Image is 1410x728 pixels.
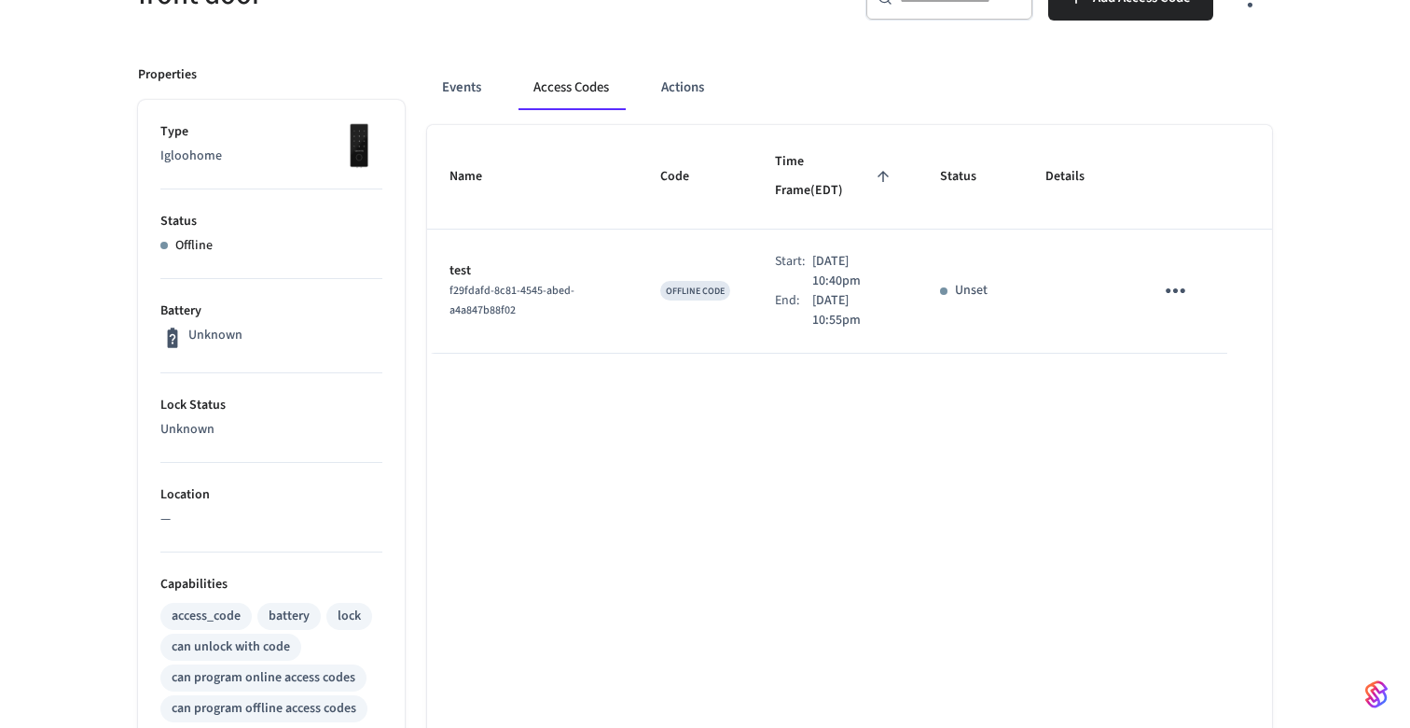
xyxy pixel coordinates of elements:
p: Unknown [188,326,242,345]
p: Igloohome [160,147,382,166]
p: Unset [955,281,988,301]
div: battery [269,607,310,626]
img: igloohome_deadbolt_2e [336,122,382,169]
table: sticky table [427,125,1272,354]
div: can unlock with code [172,637,290,657]
div: access_code [172,607,241,626]
button: Access Codes [518,65,624,110]
div: Start: [775,252,812,291]
p: test [449,261,615,281]
span: f29fdafd-8c81-4545-abed-a4a847b88f02 [449,283,574,318]
span: Status [940,162,1001,191]
span: Name [449,162,506,191]
button: Actions [646,65,719,110]
span: Time Frame(EDT) [775,147,895,206]
p: Offline [175,236,213,256]
p: Properties [138,65,197,85]
div: can program offline access codes [172,699,356,719]
p: Unknown [160,420,382,440]
div: can program online access codes [172,668,355,688]
p: Location [160,485,382,505]
p: — [160,510,382,529]
span: OFFLINE CODE [666,285,725,298]
button: Events [427,65,496,110]
div: lock [338,607,361,626]
p: [DATE] 10:55pm [812,291,895,330]
p: Capabilities [160,575,382,595]
span: Details [1045,162,1109,191]
p: [DATE] 10:40pm [812,252,895,291]
img: SeamLogoGradient.69752ec5.svg [1365,679,1388,709]
div: End: [775,291,812,330]
span: Code [660,162,713,191]
p: Type [160,122,382,142]
p: Lock Status [160,396,382,415]
p: Battery [160,301,382,321]
div: ant example [427,65,1272,110]
p: Status [160,212,382,231]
